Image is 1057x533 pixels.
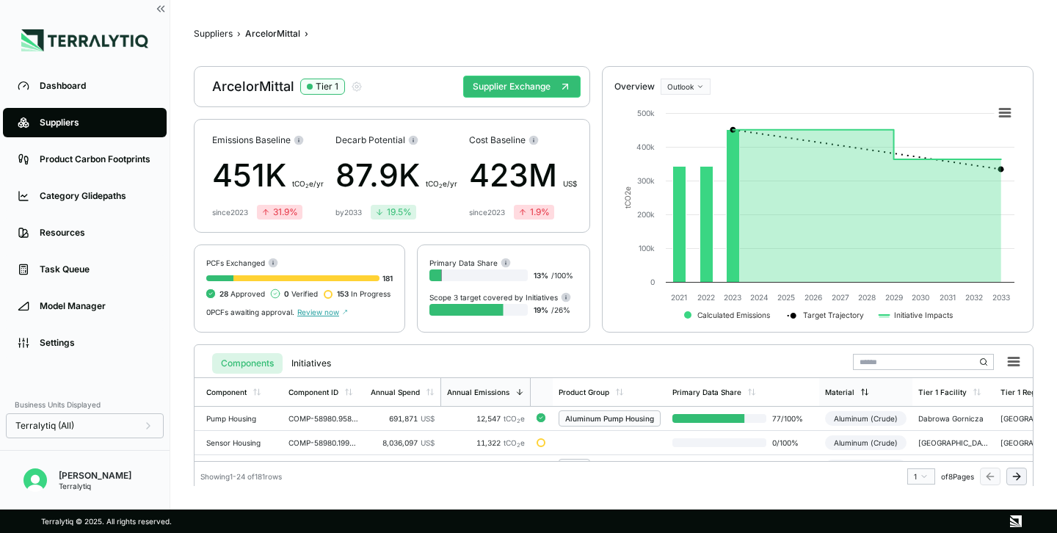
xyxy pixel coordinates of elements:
text: 2022 [697,293,715,302]
button: Suppliers [194,28,233,40]
div: Settings [40,337,152,349]
div: Aluminum Pump Housing [565,414,654,423]
div: 12,547 [446,414,525,423]
div: Component [206,388,247,396]
text: 2029 [885,293,903,302]
div: Annual Spend [371,388,420,396]
button: 1 [907,468,935,485]
div: Overview [614,81,655,93]
text: 0 [650,278,655,286]
span: Outlook [667,82,694,91]
span: Terralytiq (All) [15,420,74,432]
text: 2031 [940,293,956,302]
sub: 2 [517,418,520,424]
div: Component ID [288,388,338,396]
div: Task Queue [40,264,152,275]
button: Initiatives [283,353,340,374]
div: by 2033 [335,208,362,217]
text: Calculated Emissions [697,311,770,319]
text: 2023 [724,293,741,302]
tspan: 2 [623,191,632,195]
div: Material [825,388,854,396]
button: Open user button [18,463,53,498]
div: Showing 1 - 24 of 181 rows [200,472,282,481]
text: tCO e [623,186,632,209]
img: Riley Dean [23,468,47,492]
span: tCO e [504,414,525,423]
div: Aluminum (Crude) [825,460,907,474]
span: 153 [337,289,349,298]
div: ArcelorMittal [212,78,363,95]
button: Outlook [661,79,711,95]
div: 423M [469,152,577,199]
div: COMP-58980.199642446331186 [288,438,359,447]
text: 2024 [750,293,769,302]
span: › [305,28,308,40]
span: / 26 % [551,305,570,314]
div: Tier 1 [316,81,338,93]
span: 77 / 100 % [766,414,813,423]
text: 2021 [671,293,687,302]
div: Category Glidepaths [40,190,152,202]
div: Dabrowa Gornicza [918,414,989,423]
span: US$ [563,179,577,188]
sub: 2 [439,183,443,189]
div: ArcelorMittal [245,28,300,40]
div: 19.5 % [375,206,412,218]
span: Review now [297,308,348,316]
div: Product Carbon Footprints [40,153,152,165]
span: of 8 Pages [941,472,974,481]
div: 451K [212,152,324,199]
div: Annual Emissions [447,388,509,396]
text: 2032 [965,293,983,302]
span: / 100 % [551,271,573,280]
div: Primary Data Share [429,257,511,268]
div: Aluminum (Crude) [825,435,907,450]
div: Pump Housing [206,414,277,423]
div: [GEOGRAPHIC_DATA] [918,438,989,447]
div: 691,871 [371,414,435,423]
div: 1.9 % [518,206,550,218]
sub: 2 [517,442,520,449]
span: US$ [421,414,435,423]
text: 100k [639,244,655,253]
text: 2033 [992,293,1010,302]
div: Product Group [559,388,609,396]
text: 2025 [777,293,795,302]
text: 2030 [912,293,929,302]
text: Initiative Impacts [894,311,953,320]
button: Supplier Exchange [463,76,581,98]
text: Target Trajectory [803,311,864,320]
div: Model Manager [40,300,152,312]
div: Business Units Displayed [6,396,164,413]
text: 300k [637,176,655,185]
div: Cost Baseline [469,134,577,146]
span: In Progress [337,289,391,298]
span: 0 / 100 % [766,438,813,447]
div: Tier 1 Region [1000,388,1047,396]
div: since 2023 [212,208,248,217]
span: 13 % [534,271,548,280]
text: 200k [637,210,655,219]
div: Sensor Housing [206,438,277,447]
div: Terralytiq [59,482,131,490]
span: 0 PCFs awaiting approval. [206,308,294,316]
div: 87.9K [335,152,457,199]
div: Tier 1 Facility [918,388,967,396]
span: 28 [219,289,228,298]
div: Decarb Potential [335,134,457,146]
button: Components [212,353,283,374]
div: 31.9 % [261,206,298,218]
span: tCO e [504,438,525,447]
span: Verified [284,289,318,298]
text: 2026 [804,293,822,302]
span: 0 [284,289,289,298]
div: 8,036,097 [371,438,435,447]
div: Primary Data Share [672,388,741,396]
span: t CO e/yr [292,179,324,188]
div: since 2023 [469,208,505,217]
img: Logo [21,29,148,51]
text: 500k [637,109,655,117]
text: 400k [636,142,655,151]
span: US$ [421,438,435,447]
